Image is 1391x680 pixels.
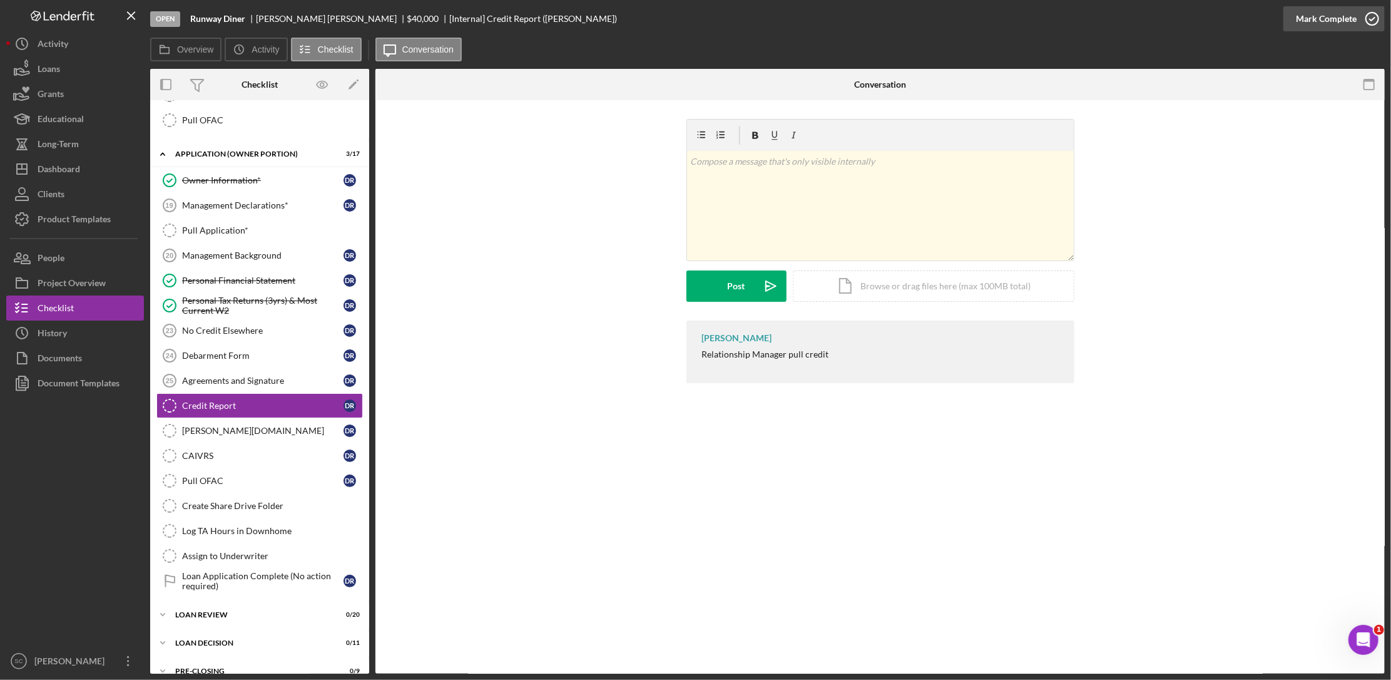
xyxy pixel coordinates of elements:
div: PRE-CLOSING [175,667,329,675]
button: Long-Term [6,131,144,157]
a: Credit ReportDR [156,393,363,418]
button: People [6,245,144,270]
div: Document Templates [38,371,120,399]
div: LOAN REVIEW [175,611,329,619]
div: D R [344,475,356,487]
button: Checklist [6,296,144,321]
div: D R [344,174,356,187]
button: Documents [6,346,144,371]
div: D R [344,374,356,387]
label: Activity [252,44,279,54]
label: Conversation [402,44,454,54]
a: Log TA Hours in Downhome [156,518,363,543]
div: D R [344,425,356,437]
div: 3 / 17 [337,150,360,158]
div: Loan Application Complete (No action required) [182,571,344,591]
div: Post [728,270,745,302]
div: D R [344,349,356,362]
div: D R [344,249,356,262]
a: 24Debarment FormDR [156,343,363,368]
div: APPLICATION (OWNER PORTION) [175,150,329,158]
tspan: 19 [165,202,173,209]
div: Open [150,11,180,27]
div: D R [344,575,356,587]
tspan: 24 [166,352,174,359]
div: D R [344,324,356,337]
div: D R [344,450,356,462]
button: Activity [6,31,144,56]
div: Grants [38,81,64,110]
text: SC [14,658,23,665]
a: Personal Tax Returns (3yrs) & Most Current W2DR [156,293,363,318]
tspan: 23 [166,327,173,334]
button: Grants [6,81,144,106]
div: Dashboard [38,157,80,185]
div: Long-Term [38,131,79,160]
div: 0 / 11 [337,639,360,647]
div: Management Declarations* [182,200,344,210]
div: Pull Application* [182,225,362,235]
div: Mark Complete [1296,6,1357,31]
button: SC[PERSON_NAME] [6,649,144,674]
div: Create Share Drive Folder [182,501,362,511]
button: History [6,321,144,346]
a: Loan Application Complete (No action required)DR [156,569,363,594]
div: Documents [38,346,82,374]
div: Checklist [38,296,74,324]
div: D R [344,299,356,312]
div: Management Background [182,250,344,260]
a: Assign to Underwriter [156,543,363,569]
a: 25Agreements and SignatureDR [156,368,363,393]
div: D R [344,274,356,287]
a: CAIVRSDR [156,443,363,468]
button: Conversation [375,38,462,61]
div: Agreements and Signature [182,376,344,386]
a: Create Share Drive Folder [156,493,363,518]
div: Pull OFAC [182,476,344,486]
label: Overview [177,44,213,54]
a: 20Management BackgroundDR [156,243,363,268]
div: Debarment Form [182,351,344,361]
label: Checklist [318,44,354,54]
div: Clients [38,182,64,210]
button: Overview [150,38,222,61]
a: Personal Financial StatementDR [156,268,363,293]
button: Clients [6,182,144,207]
div: Log TA Hours in Downhome [182,526,362,536]
span: $40,000 [407,13,439,24]
a: 19Management Declarations*DR [156,193,363,218]
div: No Credit Elsewhere [182,326,344,336]
div: Educational [38,106,84,135]
div: Project Overview [38,270,106,299]
div: 0 / 20 [337,611,360,619]
button: Product Templates [6,207,144,232]
button: Mark Complete [1283,6,1385,31]
div: History [38,321,67,349]
div: D R [344,399,356,412]
button: Document Templates [6,371,144,396]
a: Pull OFACDR [156,468,363,493]
button: Activity [225,38,287,61]
span: 1 [1374,625,1384,635]
div: Personal Tax Returns (3yrs) & Most Current W2 [182,296,344,316]
div: Activity [38,31,68,59]
a: Pull OFAC [156,108,363,133]
div: [PERSON_NAME][DOMAIN_NAME] [182,426,344,436]
div: [PERSON_NAME] [702,333,772,343]
div: [PERSON_NAME] [PERSON_NAME] [256,14,407,24]
a: Educational [6,106,144,131]
div: Assign to Underwriter [182,551,362,561]
button: Loans [6,56,144,81]
button: Dashboard [6,157,144,182]
a: Project Overview [6,270,144,296]
tspan: 25 [166,377,173,384]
